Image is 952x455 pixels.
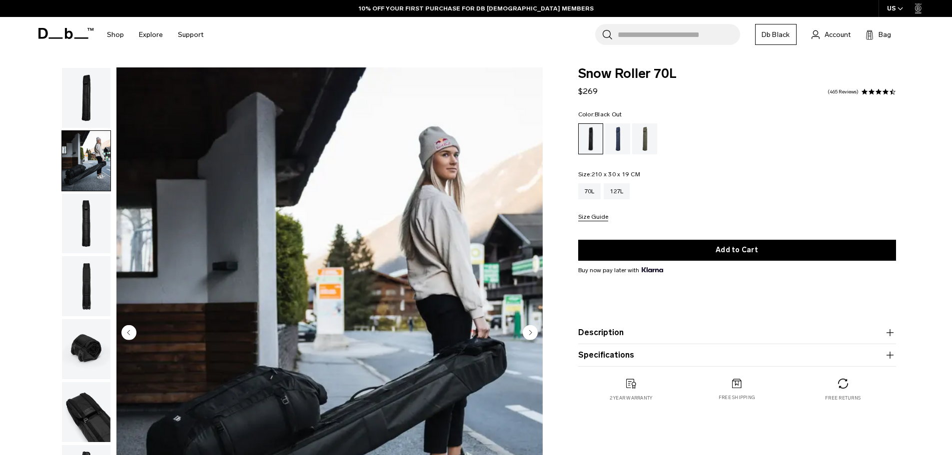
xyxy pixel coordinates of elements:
[62,382,110,442] img: Snow Roller 70L Black Out
[578,111,622,117] legend: Color:
[719,394,755,401] p: Free shipping
[62,68,110,128] img: Snow Roller 70L Black Out
[632,123,657,154] a: Moss Green
[62,131,110,191] img: Snow Roller 70L Black Out
[610,395,653,402] p: 2 year warranty
[866,28,891,40] button: Bag
[825,29,851,40] span: Account
[61,193,111,254] button: Snow Roller 70L Black Out
[578,327,896,339] button: Description
[578,240,896,261] button: Add to Cart
[523,325,538,342] button: Next slide
[61,67,111,128] button: Snow Roller 70L Black Out
[107,17,124,52] a: Shop
[812,28,851,40] a: Account
[755,24,797,45] a: Db Black
[825,395,861,402] p: Free returns
[139,17,163,52] a: Explore
[592,171,640,178] span: 210 x 30 x 19 CM
[578,86,598,96] span: $269
[178,17,203,52] a: Support
[61,130,111,191] button: Snow Roller 70L Black Out
[359,4,594,13] a: 10% OFF YOUR FIRST PURCHASE FOR DB [DEMOGRAPHIC_DATA] MEMBERS
[879,29,891,40] span: Bag
[121,325,136,342] button: Previous slide
[578,266,663,275] span: Buy now pay later with
[62,194,110,254] img: Snow Roller 70L Black Out
[578,123,603,154] a: Black Out
[61,319,111,380] button: Snow Roller 70L Black Out
[828,89,859,94] a: 465 reviews
[99,17,211,52] nav: Main Navigation
[578,67,896,80] span: Snow Roller 70L
[61,382,111,443] button: Snow Roller 70L Black Out
[62,256,110,316] img: Snow Roller 70L Black Out
[578,183,601,199] a: 70L
[642,267,663,272] img: {"height" => 20, "alt" => "Klarna"}
[604,183,630,199] a: 127L
[595,111,622,118] span: Black Out
[61,256,111,317] button: Snow Roller 70L Black Out
[578,171,640,177] legend: Size:
[578,214,608,221] button: Size Guide
[62,319,110,379] img: Snow Roller 70L Black Out
[605,123,630,154] a: Blue Hour
[578,349,896,361] button: Specifications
